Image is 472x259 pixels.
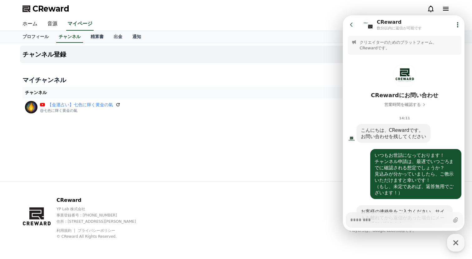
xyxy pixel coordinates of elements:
a: ホーム [17,17,42,31]
a: 出金 [109,31,127,43]
p: © CReward All Rights Reserved. [57,234,147,239]
p: YP Lab 株式会社 [57,207,147,212]
span: CReward [32,4,69,14]
p: 住所 : [STREET_ADDRESS][PERSON_NAME] [57,219,147,224]
th: 承認 [327,87,368,98]
a: 精算書 [86,31,109,43]
h4: チャンネル登録 [22,51,66,58]
a: 利用規約 [57,228,76,233]
h4: マイチャンネル [22,76,450,84]
p: 事業登録番号 : [PHONE_NUMBER] [57,213,147,218]
th: チャンネル [22,87,327,98]
iframe: Channel chat [343,15,465,231]
a: 音源 [42,17,62,31]
a: マイページ [66,17,94,31]
p: CReward [57,197,147,204]
a: プロフィール [17,31,54,43]
a: CReward [22,4,69,14]
p: @七色に輝く黄金の氣 [40,108,120,113]
a: 通知 [127,31,146,43]
a: プライバシーポリシー [78,228,115,233]
p: - [329,104,366,111]
button: チャンネル登録 [20,46,452,63]
img: 【金運占い】七色に輝く黄金の氣 [25,101,37,113]
a: チャンネル [56,31,83,43]
a: 【金運占い】七色に輝く黄金の氣 [47,102,113,108]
